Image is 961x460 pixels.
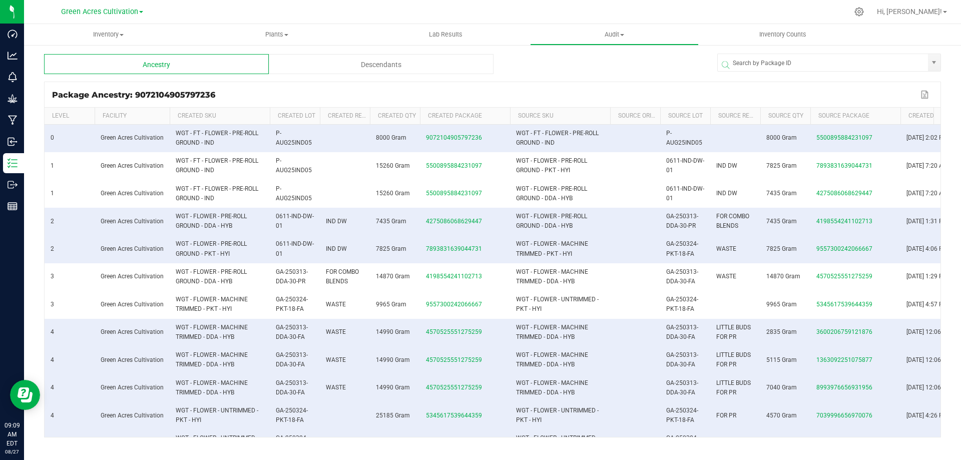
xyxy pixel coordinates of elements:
span: WGT - FLOWER - UNTRIMMED - PKT - HYI [176,407,258,423]
span: 7825 Gram [766,162,797,169]
th: Created SKU [170,108,270,125]
span: Green Acres Cultivation [101,134,164,141]
span: WGT - FLOWER - MACHINE TRIMMED - DDA - HYB [176,351,248,368]
span: GA-250313-DDA-30-FA [276,351,308,368]
span: WGT - FT - FLOWER - PRE-ROLL GROUND - IND [176,130,258,146]
span: WGT - FLOWER - MACHINE TRIMMED - DDA - HYB [176,379,248,396]
iframe: Resource center [10,380,40,410]
span: 0611-IND-DW-01 [666,157,704,174]
span: [DATE] 1:29 PM EDT [906,273,960,280]
span: [DATE] 4:26 PM EDT [906,412,960,419]
span: 1 [51,162,54,169]
span: WGT - FLOWER - UNTRIMMED - PKT - HYI [516,434,599,451]
span: Inventory [24,30,193,39]
p: 08/27 [5,448,20,455]
span: 14870 Gram [766,273,800,280]
span: 4 [51,412,54,419]
span: 7039996656970076 [816,412,872,419]
span: 4 [51,384,54,391]
span: WGT - FLOWER - PRE-ROLL GROUND - DDA - HYB [516,185,587,202]
span: 8000 Gram [766,134,797,141]
span: 4 [51,356,54,363]
span: 0611-IND-DW-01 [276,213,314,229]
span: 4570525551275259 [426,384,482,391]
span: 7435 Gram [376,218,406,225]
span: GA-250313-DDA-30-FA [666,379,698,396]
span: FOR PR [716,412,736,419]
span: Audit [531,30,698,39]
span: Green Acres Cultivation [101,412,164,419]
span: WGT - FLOWER - MACHINE TRIMMED - DDA - HYB [516,324,588,340]
span: 3 [51,301,54,308]
button: Export to Excel [918,88,933,101]
span: 4275086068629447 [816,190,872,197]
span: 15260 Gram [376,162,410,169]
span: P-AUG25IND05 [276,130,312,146]
span: WGT - FLOWER - MACHINE TRIMMED - PKT - HYI [176,296,248,312]
span: 4570 Gram [766,412,797,419]
th: Level [45,108,95,125]
span: WGT - FT - FLOWER - PRE-ROLL GROUND - IND [176,185,258,202]
span: LITTLE BUDS FOR PR [716,324,751,340]
div: Ancestry [44,54,269,74]
span: 5500895884231097 [816,134,872,141]
span: IND DW [326,245,347,252]
span: Green Acres Cultivation [101,328,164,335]
span: WGT - FLOWER - MACHINE TRIMMED - DDA - HYB [516,379,588,396]
th: Source Qty [760,108,810,125]
span: GA-250313-DDA-30-FA [666,351,698,368]
span: 3 [51,273,54,280]
span: 2 [51,218,54,225]
span: WASTE [716,245,736,252]
th: Source Ref Field [710,108,760,125]
span: WGT - FLOWER - MACHINE TRIMMED - DDA - HYB [516,268,588,285]
span: Hi, [PERSON_NAME]! [877,8,942,16]
span: WGT - FLOWER - UNTRIMMED - PKT - HYI [516,296,599,312]
inline-svg: Analytics [8,51,18,61]
span: 7040 Gram [766,384,797,391]
span: GA-250324-PKT-18-FA [666,296,698,312]
span: Lab Results [415,30,476,39]
span: 5345617539644359 [816,301,872,308]
inline-svg: Outbound [8,180,18,190]
span: 7435 Gram [766,218,797,225]
span: 9557300242066667 [816,245,872,252]
span: Green Acres Cultivation [101,273,164,280]
span: 9072104905797236 [426,134,482,141]
div: Package Ancestry: 9072104905797236 [52,90,918,100]
span: 7825 Gram [766,245,797,252]
inline-svg: Inventory [8,158,18,168]
span: Green Acres Cultivation [101,301,164,308]
span: WGT - FT - FLOWER - PRE-ROLL GROUND - IND [516,130,599,146]
span: [DATE] 4:06 PM EDT [906,245,960,252]
span: GA-250324-PKT-18-FA [276,434,308,451]
span: 4570525551275259 [816,273,872,280]
inline-svg: Inbound [8,137,18,147]
span: IND DW [716,190,737,197]
span: GA-250324-PKT-18-FA [666,407,698,423]
span: Green Acres Cultivation [101,190,164,197]
th: Facility [95,108,170,125]
span: 0 [51,134,54,141]
span: 5500895884231097 [426,190,482,197]
span: 7893831639044731 [426,245,482,252]
span: FOR COMBO BLENDS [326,268,359,285]
span: LITTLE BUDS FOR PR [716,379,751,396]
a: Lab Results [361,24,530,45]
span: 0611-IND-DW-01 [276,240,314,257]
th: Created Package [420,108,510,125]
th: Created Ref Field [320,108,370,125]
div: Descendants [269,54,494,74]
span: WGT - FLOWER - PRE-ROLL GROUND - PKT - HYI [176,240,247,257]
span: 3600206759121876 [816,328,872,335]
th: Created Lot [270,108,320,125]
span: GA-250313-DDA-30-PR [666,213,698,229]
span: IND DW [326,218,347,225]
span: GA-250313-DDA-30-FA [666,324,698,340]
span: Green Acres Cultivation [101,162,164,169]
span: Green Acres Cultivation [101,218,164,225]
span: GA-250313-DDA-30-FA [276,379,308,396]
span: 4198554241102713 [426,273,482,280]
span: 7825 Gram [376,245,406,252]
span: WASTE [326,384,346,391]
